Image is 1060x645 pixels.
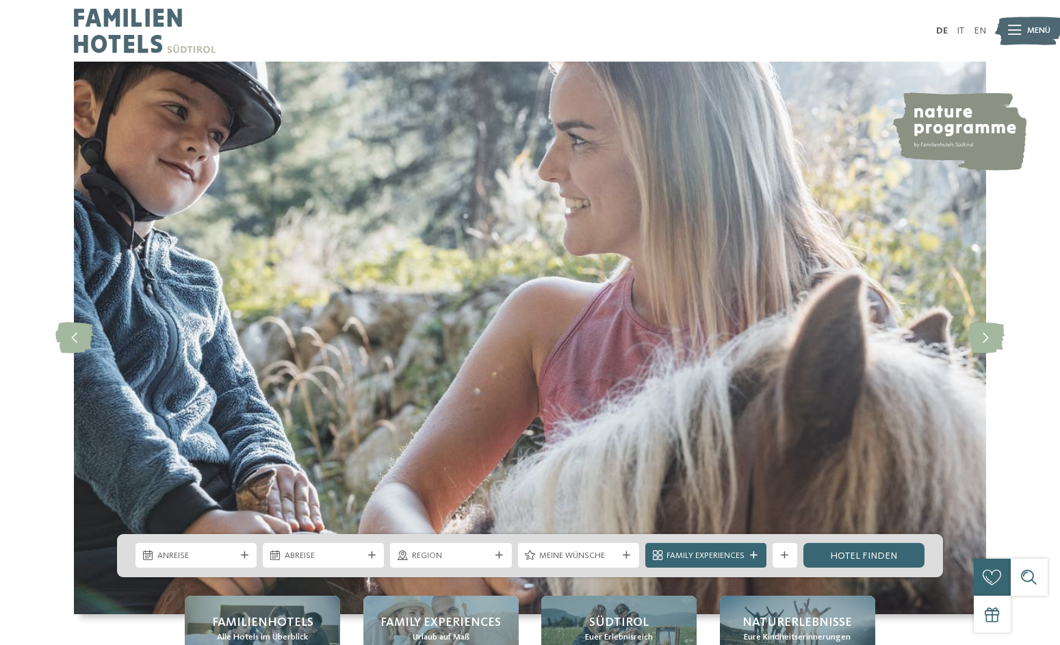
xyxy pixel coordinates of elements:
span: Abreise [285,550,363,562]
span: Familienhotels [212,614,313,631]
span: Euer Erlebnisreich [585,631,653,644]
span: Family Experiences [667,550,745,562]
span: Family Experiences [380,614,501,631]
span: Anreise [157,550,235,562]
a: IT [957,26,964,36]
a: Hotel finden [803,543,925,568]
span: Eure Kindheitserinnerungen [744,631,851,644]
span: Region [412,550,490,562]
img: Familienhotels Südtirol: The happy family places [74,62,986,614]
span: Naturerlebnisse [742,614,852,631]
span: Meine Wünsche [539,550,617,562]
a: EN [974,26,986,36]
a: DE [936,26,948,36]
span: Menü [1027,25,1050,37]
span: Alle Hotels im Überblick [217,631,308,644]
img: nature programme by Familienhotels Südtirol [891,92,1026,170]
span: Urlaub auf Maß [413,631,469,644]
span: Südtirol [589,614,649,631]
